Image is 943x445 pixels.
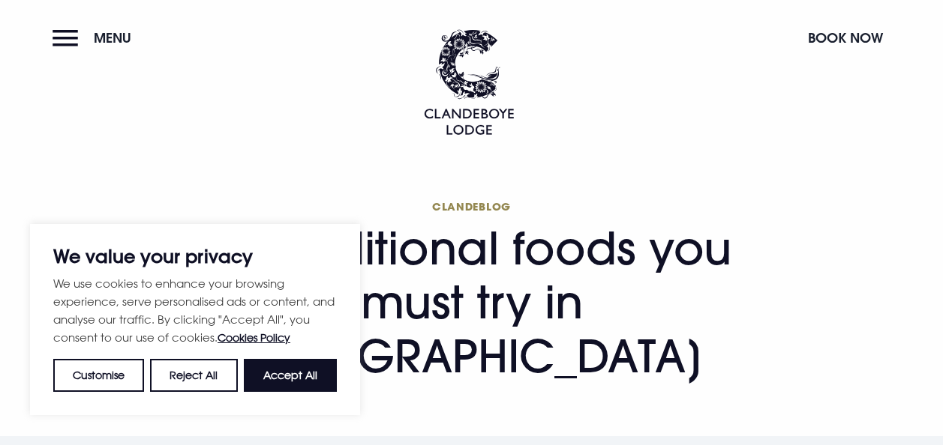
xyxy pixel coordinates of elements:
span: Menu [94,29,131,46]
p: We use cookies to enhance your browsing experience, serve personalised ads or content, and analys... [53,274,337,347]
button: Menu [53,22,139,54]
p: We value your privacy [53,247,337,265]
button: Accept All [244,359,337,392]
a: Cookies Policy [218,331,290,344]
button: Book Now [800,22,890,54]
button: Reject All [150,359,237,392]
button: Customise [53,359,144,392]
span: Clandeblog [173,199,771,214]
img: Clandeboye Lodge [424,29,514,135]
h1: 10 traditional foods you must try in [GEOGRAPHIC_DATA] [173,199,771,383]
div: We value your privacy [30,224,360,415]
